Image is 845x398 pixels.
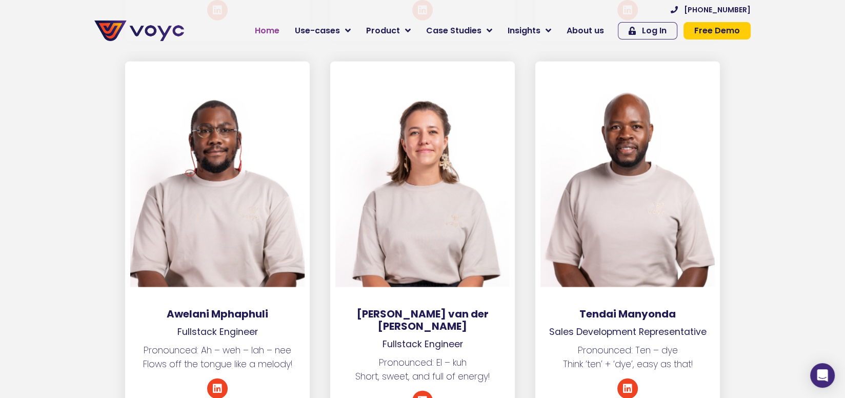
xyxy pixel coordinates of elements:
span: About us [567,25,604,37]
p: Fullstack Engineer [330,337,515,351]
a: Home [247,21,287,41]
a: Free Demo [683,22,751,39]
a: Case Studies [418,21,500,41]
a: Log In [618,22,677,39]
p: Fullstack Engineer [125,325,310,339]
span: Case Studies [426,25,481,37]
h3: [PERSON_NAME] van der [PERSON_NAME] [330,308,515,332]
a: Product [358,21,418,41]
a: About us [559,21,612,41]
span: Product [366,25,400,37]
h3: Awelani Mphaphuli [125,308,310,320]
p: Pronounced: Ah – weh – lah – nee Flows off the tongue like a melody! [125,344,310,371]
p: Pronounced: El – kuh Short, sweet, and full of energy! [330,356,515,383]
a: Insights [500,21,559,41]
a: Use-cases [287,21,358,41]
img: voyc-full-logo [94,21,184,41]
span: Home [255,25,279,37]
p: Sales Development Representative [535,325,720,339]
span: [PHONE_NUMBER] [684,6,751,13]
h3: Tendai Manyonda [535,308,720,320]
div: Open Intercom Messenger [810,363,835,388]
a: [PHONE_NUMBER] [671,6,751,13]
span: Free Demo [694,27,740,35]
span: Log In [642,27,667,35]
span: Use-cases [295,25,340,37]
span: Insights [508,25,540,37]
p: Pronounced: Ten – dye Think ‘ten’ + ‘dye’, easy as that! [535,344,720,371]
